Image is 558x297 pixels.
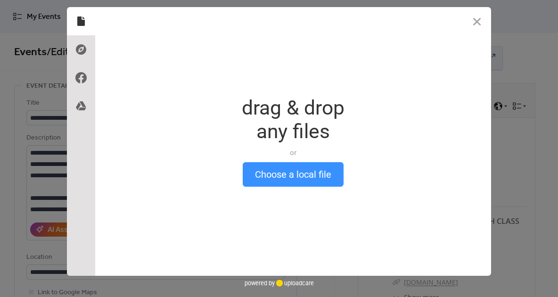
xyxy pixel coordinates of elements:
[67,7,95,35] div: Local Files
[463,7,491,35] button: Close
[67,64,95,92] div: Facebook
[275,280,314,287] a: uploadcare
[67,92,95,120] div: Google Drive
[242,96,345,143] div: drag & drop any files
[243,162,344,187] button: Choose a local file
[242,148,345,157] div: or
[67,35,95,64] div: Direct Link
[245,276,314,290] div: powered by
